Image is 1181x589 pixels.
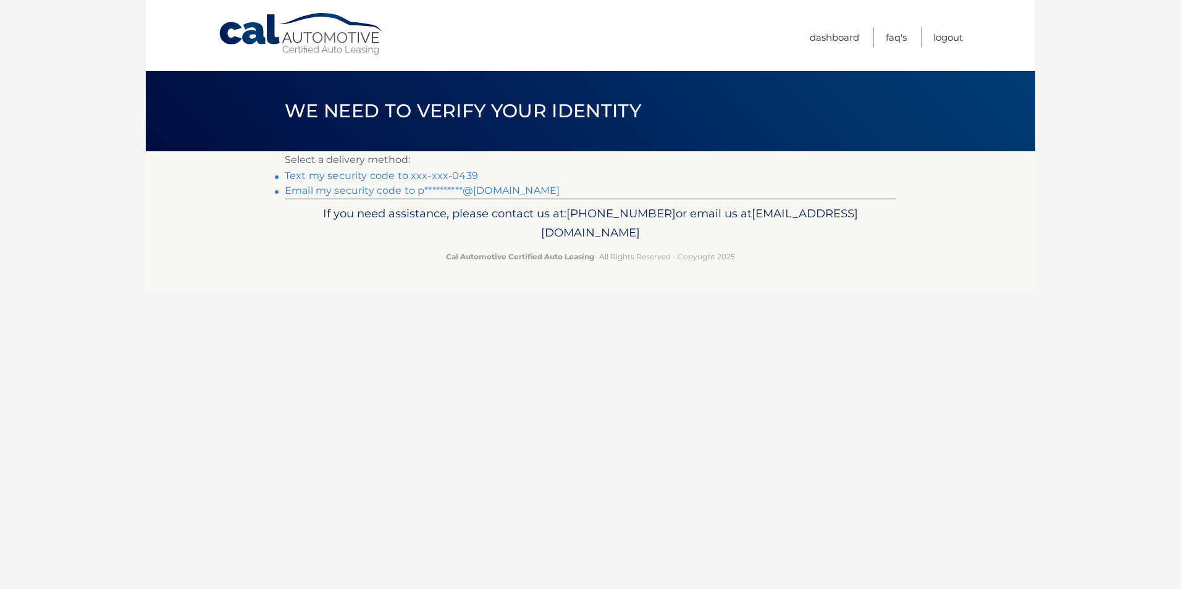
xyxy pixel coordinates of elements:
[285,185,560,196] a: Email my security code to p**********@[DOMAIN_NAME]
[285,151,896,169] p: Select a delivery method:
[933,27,963,48] a: Logout
[293,204,888,243] p: If you need assistance, please contact us at: or email us at
[886,27,907,48] a: FAQ's
[810,27,859,48] a: Dashboard
[285,170,478,182] a: Text my security code to xxx-xxx-0439
[566,206,676,220] span: [PHONE_NUMBER]
[446,252,594,261] strong: Cal Automotive Certified Auto Leasing
[285,99,641,122] span: We need to verify your identity
[218,12,385,56] a: Cal Automotive
[293,250,888,263] p: - All Rights Reserved - Copyright 2025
